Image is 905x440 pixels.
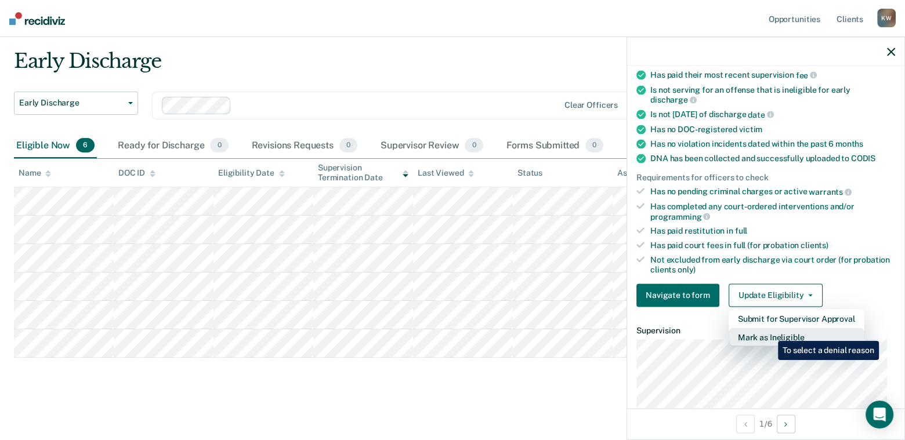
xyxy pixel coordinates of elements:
[796,70,817,79] span: fee
[736,414,755,433] button: Previous Opportunity
[627,408,904,439] div: 1 / 6
[9,12,65,25] img: Recidiviz
[418,168,474,178] div: Last Viewed
[866,401,893,428] div: Open Intercom Messenger
[465,138,483,153] span: 0
[624,133,693,159] div: Snoozed
[650,85,895,104] div: Is not serving for an offense that is ineligible for early
[504,133,606,159] div: Forms Submitted
[650,124,895,134] div: Has no DOC-registered
[585,138,603,153] span: 0
[729,309,864,328] button: Submit for Supervisor Approval
[739,124,762,133] span: victim
[636,283,719,307] button: Navigate to form
[650,202,895,221] div: Has completed any court-ordered interventions and/or
[19,168,51,178] div: Name
[318,163,408,183] div: Supervision Termination Date
[809,187,852,197] span: warrants
[851,153,875,162] span: CODIS
[617,168,672,178] div: Assigned to
[650,226,895,236] div: Has paid restitution in
[218,168,285,178] div: Eligibility Date
[517,168,542,178] div: Status
[210,138,228,153] span: 0
[729,283,823,307] button: Update Eligibility
[729,328,864,346] button: Mark as Ineligible
[650,70,895,81] div: Has paid their most recent supervision
[636,172,895,182] div: Requirements for officers to check
[564,100,618,110] div: Clear officers
[76,138,95,153] span: 6
[835,139,863,148] span: months
[650,212,710,221] span: programming
[378,133,486,159] div: Supervisor Review
[678,264,696,274] span: only)
[14,133,97,159] div: Eligible Now
[748,110,773,119] span: date
[650,153,895,163] div: DNA has been collected and successfully uploaded to
[650,110,895,120] div: Is not [DATE] of discharge
[636,283,724,307] a: Navigate to form link
[650,187,895,197] div: Has no pending criminal charges or active
[650,139,895,148] div: Has no violation incidents dated within the past 6
[777,414,795,433] button: Next Opportunity
[339,138,357,153] span: 0
[636,325,895,335] dt: Supervision
[19,98,124,108] span: Early Discharge
[118,168,155,178] div: DOC ID
[650,241,895,250] div: Has paid court fees in full (for probation
[650,255,895,275] div: Not excluded from early discharge via court order (for probation clients
[650,95,697,104] span: discharge
[249,133,360,159] div: Revisions Requests
[877,9,896,27] div: K W
[801,241,828,250] span: clients)
[115,133,230,159] div: Ready for Discharge
[14,49,693,82] div: Early Discharge
[735,226,747,235] span: full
